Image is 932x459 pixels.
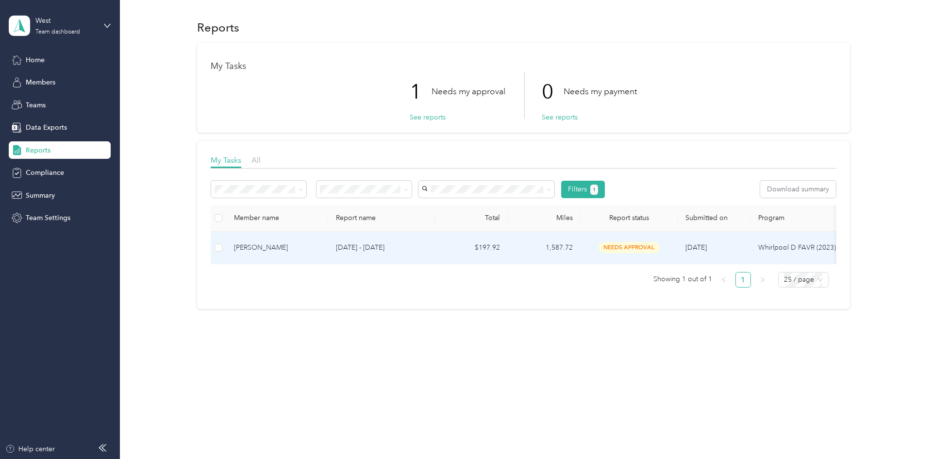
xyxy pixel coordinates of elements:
iframe: Everlance-gr Chat Button Frame [878,405,932,459]
p: Needs my approval [432,85,505,98]
span: Members [26,77,55,87]
button: right [755,272,770,288]
span: Reports [26,145,50,155]
button: left [716,272,732,288]
button: Filters1 [561,181,605,198]
th: Submitted on [678,205,750,232]
p: Needs my payment [564,85,637,98]
li: 1 [735,272,751,288]
span: right [760,277,766,283]
button: Help center [5,444,55,454]
button: Download summary [760,181,836,198]
span: Home [26,55,45,65]
button: 1 [590,185,599,195]
th: Program [750,205,872,232]
button: See reports [410,112,446,122]
span: All [251,155,261,165]
div: Miles [516,214,573,222]
h1: My Tasks [211,61,836,71]
div: Page Size [778,272,829,288]
span: Report status [588,214,670,222]
span: Data Exports [26,122,67,133]
span: Teams [26,100,46,110]
span: Summary [26,190,55,201]
div: West [35,16,96,26]
p: 1 [410,71,432,112]
td: Whirlpool D FAVR (2023) [750,232,872,264]
td: 1,587.72 [508,232,581,264]
th: Member name [226,205,328,232]
span: [DATE] [685,243,707,252]
span: 25 / page [784,272,823,287]
span: My Tasks [211,155,241,165]
span: Showing 1 out of 1 [653,272,712,287]
span: needs approval [599,242,660,253]
div: Team dashboard [35,29,80,35]
p: 0 [542,71,564,112]
td: $197.92 [435,232,508,264]
a: 1 [736,272,750,287]
div: Total [443,214,500,222]
span: 1 [593,186,596,194]
li: Next Page [755,272,770,288]
span: Team Settings [26,213,70,223]
button: See reports [542,112,578,122]
span: left [721,277,727,283]
li: Previous Page [716,272,732,288]
p: Whirlpool D FAVR (2023) [758,242,864,253]
span: Compliance [26,168,64,178]
div: [PERSON_NAME] [234,242,320,253]
p: [DATE] - [DATE] [336,242,427,253]
h1: Reports [197,22,239,33]
div: Member name [234,214,320,222]
th: Report name [328,205,435,232]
